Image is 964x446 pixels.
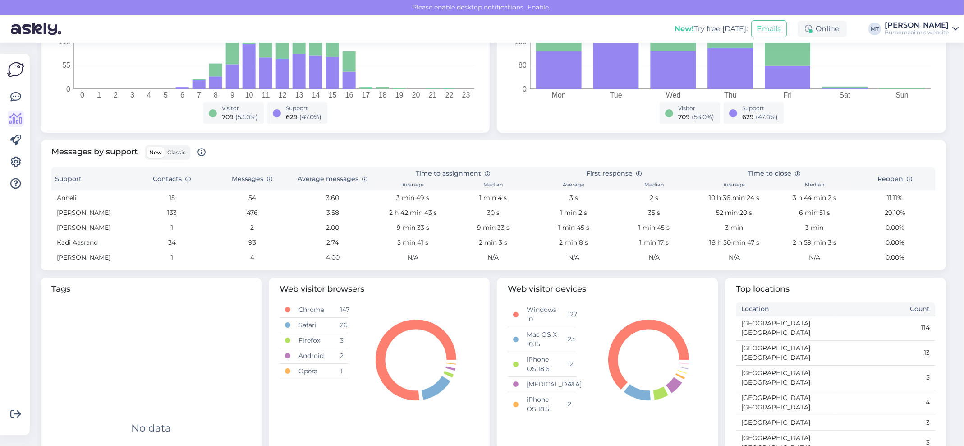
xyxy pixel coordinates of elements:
td: N/A [775,250,855,265]
th: Median [453,180,533,190]
th: Reopen [855,167,935,190]
span: 629 [743,113,754,121]
th: Location [736,302,835,316]
tspan: Fri [784,91,792,99]
td: N/A [533,250,614,265]
th: Average messages [293,167,373,190]
td: N/A [453,250,533,265]
td: 3 h 44 min 2 s [775,190,855,205]
td: 3 min [775,220,855,235]
tspan: 0 [523,85,527,93]
td: Mac OS X 10.15 [521,327,562,352]
td: Windows 10 [521,302,562,327]
td: 2 min 8 s [533,235,614,250]
tspan: 15 [329,91,337,99]
th: Median [775,180,855,190]
td: 54 [212,190,292,205]
tspan: 14 [312,91,320,99]
td: 10 h 36 min 24 s [694,190,774,205]
td: 4 [835,390,935,415]
span: New [149,149,162,156]
td: 3 min [694,220,774,235]
td: 35 s [614,205,694,220]
td: 34 [132,235,212,250]
td: Safari [293,317,334,333]
td: 133 [132,205,212,220]
td: 1 [335,363,348,379]
tspan: 160 [514,38,527,46]
div: Visitor [679,104,715,112]
td: [GEOGRAPHIC_DATA], [GEOGRAPHIC_DATA] [736,340,835,365]
td: 0.00% [855,250,935,265]
td: 476 [212,205,292,220]
div: [PERSON_NAME] [885,22,949,29]
td: 15 [132,190,212,205]
span: Classic [167,149,186,156]
td: 2 h 59 min 3 s [775,235,855,250]
span: 709 [222,113,234,121]
th: Time to assignment [373,167,533,180]
div: Visitor [222,104,258,112]
td: 11.11% [855,190,935,205]
tspan: 16 [345,91,353,99]
div: Support [286,104,322,112]
div: No data [131,421,171,436]
td: 127 [563,302,576,327]
td: 2 [335,348,348,363]
tspan: 21 [429,91,437,99]
tspan: 7 [197,91,201,99]
th: Time to close [694,167,854,180]
tspan: Thu [724,91,737,99]
div: Support [743,104,778,112]
td: 0.00% [855,235,935,250]
tspan: 13 [295,91,303,99]
tspan: 17 [362,91,370,99]
td: 2 h 42 min 43 s [373,205,453,220]
td: N/A [694,250,774,265]
td: 1 [132,220,212,235]
th: Average [694,180,774,190]
tspan: 0 [66,85,70,93]
tspan: 23 [462,91,470,99]
tspan: 0 [80,91,84,99]
tspan: 80 [519,61,527,69]
tspan: 8 [214,91,218,99]
button: Emails [751,20,787,37]
td: 0.00% [855,220,935,235]
div: Büroomaailm's website [885,29,949,36]
td: 2.00 [293,220,373,235]
td: [GEOGRAPHIC_DATA] [736,415,835,430]
tspan: 12 [279,91,287,99]
td: 52 min 20 s [694,205,774,220]
span: ( 53.0 %) [236,113,258,121]
td: 1 min 45 s [614,220,694,235]
td: 23 [563,327,576,352]
span: 629 [286,113,298,121]
tspan: Sat [840,91,851,99]
td: 3 min 49 s [373,190,453,205]
td: 6 min 51 s [775,205,855,220]
td: 13 [835,340,935,365]
td: Android [293,348,334,363]
th: Average [373,180,453,190]
td: 3 [335,333,348,348]
img: Askly Logo [7,61,24,78]
td: 3 s [533,190,614,205]
tspan: 11 [262,91,270,99]
td: 2.74 [293,235,373,250]
td: [GEOGRAPHIC_DATA], [GEOGRAPHIC_DATA] [736,390,835,415]
td: 93 [212,235,292,250]
td: 1 min 17 s [614,235,694,250]
span: Web visitor devices [508,283,707,295]
td: 2 [563,392,576,417]
td: Kadi Aasrand [51,235,132,250]
th: Median [614,180,694,190]
span: ( 47.0 %) [300,113,322,121]
td: N/A [614,250,694,265]
td: 26 [335,317,348,333]
tspan: 18 [379,91,387,99]
tspan: 110 [58,38,70,46]
tspan: Sun [895,91,908,99]
th: Support [51,167,132,190]
td: 114 [835,316,935,340]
